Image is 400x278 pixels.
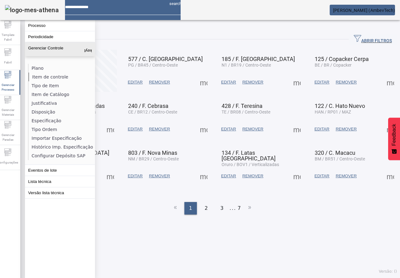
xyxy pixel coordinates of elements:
span: REMOVER [149,173,170,179]
span: Versão: () [379,269,397,274]
span: TE / BR08 / Centro-Oeste [222,109,270,114]
span: REMOVER [149,79,170,85]
li: Tipo Ordem [28,125,95,134]
span: EDITAR [314,126,329,132]
li: ... [230,202,236,215]
span: 122 / C. Hato Nuevo [315,103,365,109]
span: PG / BR45 / Centro-Oeste [128,63,178,68]
li: Plano [28,64,95,73]
button: Versão lista técnica [25,187,95,198]
button: Mais [198,170,209,182]
span: EDITAR [128,126,143,132]
span: NM / BR29 / Centro-Oeste [128,156,179,161]
button: EDITAR [311,77,332,88]
span: EDITAR [221,126,236,132]
button: Mais [198,124,209,135]
button: EDITAR [125,170,146,182]
span: 428 / F. Teresina [222,103,262,109]
li: Disposição [28,108,95,116]
span: Fabril [2,58,13,67]
button: EDITAR [125,77,146,88]
button: Mais [105,124,116,135]
button: Mais [105,170,116,182]
button: EDITAR [311,124,332,135]
button: Gerenciar Controle [25,43,95,56]
span: EDITAR [221,79,236,85]
span: 577 / C. [GEOGRAPHIC_DATA] [128,56,203,62]
li: Item de controle [28,73,95,81]
button: REMOVER [332,124,360,135]
li: Configurar Depósito SAP [28,151,95,160]
span: Feedback [391,124,397,146]
button: Eventos de lote [25,165,95,176]
li: Item de Catálogo [28,90,95,99]
button: REMOVER [146,124,173,135]
button: REMOVER [239,77,266,88]
button: Mais [385,170,396,182]
span: REMOVER [336,126,357,132]
button: REMOVER [146,170,173,182]
span: 240 / F. Cebrasa [128,103,168,109]
li: Histórico Imp. Especificação [28,143,95,151]
button: Periodicidade [25,31,95,42]
button: Processo [25,20,95,31]
span: 803 / F. Nova Minas [128,149,177,156]
li: Importar Especificação [28,134,95,143]
mat-icon: keyboard_arrow_up [84,46,92,53]
span: 2 [205,205,208,212]
span: REMOVER [242,173,263,179]
button: EDITAR [218,170,239,182]
span: EDITAR [128,173,143,179]
img: logo-mes-athena [5,5,59,15]
span: REMOVER [149,126,170,132]
button: ABRIR FILTROS [349,34,397,45]
button: EDITAR [218,77,239,88]
li: Justificativa [28,99,95,108]
button: REMOVER [332,77,360,88]
span: REMOVER [336,79,357,85]
button: REMOVER [332,170,360,182]
span: EDITAR [314,79,329,85]
button: Mais [291,77,302,88]
span: HAN / RP01 / MAZ [315,109,351,114]
button: Mais [385,77,396,88]
button: Lista técnica [25,176,95,187]
button: Feedback - Mostrar pesquisa [388,118,400,160]
button: Mais [385,124,396,135]
span: CE / BR12 / Centro-Oeste [128,109,177,114]
span: 134 / F. Latas [GEOGRAPHIC_DATA] [222,149,276,162]
span: EDITAR [314,173,329,179]
span: 320 / C. Macacu [315,149,355,156]
span: REMOVER [242,79,263,85]
li: 7 [237,202,241,215]
span: BE / BR / Copacker [315,63,352,68]
span: EDITAR [128,79,143,85]
span: REMOVER [336,173,357,179]
button: REMOVER [239,170,266,182]
span: REMOVER [242,126,263,132]
span: 3 [220,205,223,212]
button: Mais [291,124,302,135]
button: Mais [291,170,302,182]
button: EDITAR [218,124,239,135]
li: Especificação [28,116,95,125]
button: REMOVER [146,77,173,88]
span: 185 / F. [GEOGRAPHIC_DATA] [222,56,295,62]
button: EDITAR [125,124,146,135]
span: EDITAR [221,173,236,179]
button: EDITAR [311,170,332,182]
span: 125 / Copacker Cerpa [315,56,369,62]
span: BM / BR51 / Centro-Oeste [315,156,365,161]
span: [PERSON_NAME] (AmbevTech) [333,8,395,13]
span: N1 / BR19 / Centro-Oeste [222,63,271,68]
span: ABRIR FILTROS [354,35,392,44]
button: Mais [198,77,209,88]
li: Tipo de Item [28,81,95,90]
button: REMOVER [239,124,266,135]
